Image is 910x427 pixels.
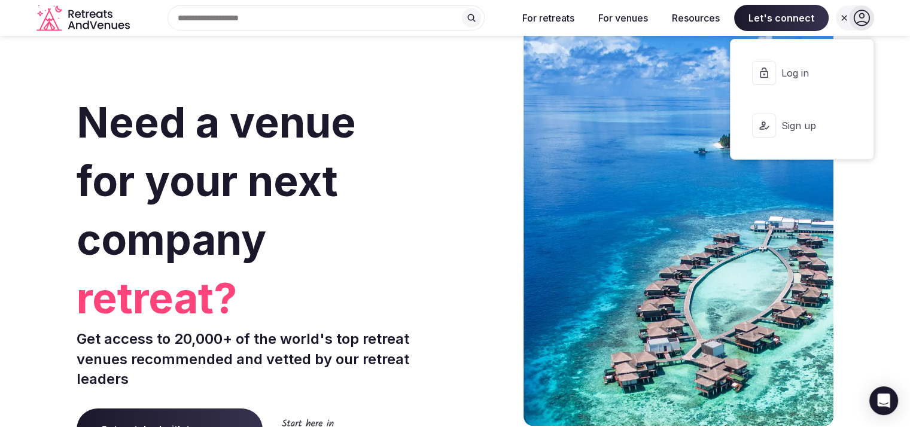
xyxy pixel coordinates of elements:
[36,5,132,32] svg: Retreats and Venues company logo
[734,5,829,31] span: Let's connect
[740,49,863,97] button: Log in
[781,119,838,132] span: Sign up
[662,5,729,31] button: Resources
[513,5,584,31] button: For retreats
[869,386,898,415] div: Open Intercom Messenger
[77,269,451,328] span: retreat?
[589,5,658,31] button: For venues
[77,97,356,265] span: Need a venue for your next company
[781,66,838,80] span: Log in
[77,329,451,389] p: Get access to 20,000+ of the world's top retreat venues recommended and vetted by our retreat lea...
[740,102,863,150] button: Sign up
[36,5,132,32] a: Visit the homepage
